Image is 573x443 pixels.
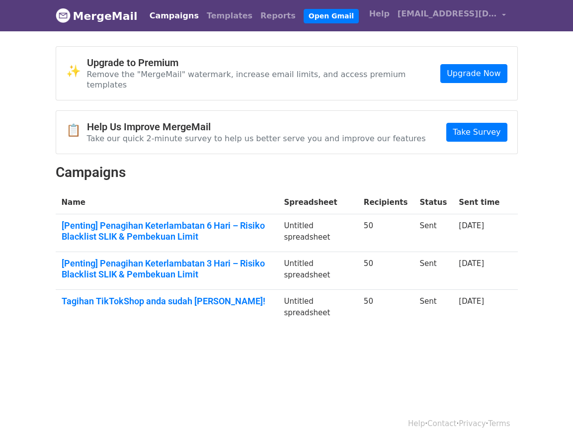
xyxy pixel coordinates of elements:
th: Spreadsheet [278,191,358,214]
td: 50 [358,252,414,290]
th: Sent time [453,191,505,214]
a: Campaigns [146,6,203,26]
h4: Upgrade to Premium [87,57,441,69]
a: Terms [488,419,510,428]
p: Remove the "MergeMail" watermark, increase email limits, and access premium templates [87,69,441,90]
h4: Help Us Improve MergeMail [87,121,426,133]
a: [DATE] [459,221,484,230]
a: [DATE] [459,297,484,306]
a: Help [408,419,425,428]
img: MergeMail logo [56,8,71,23]
a: Tagihan TikTokShop anda sudah [PERSON_NAME]! [62,296,272,307]
a: Reports [256,6,300,26]
td: Untitled spreadsheet [278,290,358,325]
td: Untitled spreadsheet [278,252,358,290]
a: [DATE] [459,259,484,268]
a: MergeMail [56,5,138,26]
span: 📋 [66,123,87,138]
p: Take our quick 2-minute survey to help us better serve you and improve our features [87,133,426,144]
a: Upgrade Now [440,64,507,83]
td: 50 [358,290,414,325]
iframe: Chat Widget [523,395,573,443]
a: [Penting] Penagihan Keterlambatan 6 Hari – Risiko Blacklist SLIK & Pembekuan Limit [62,220,272,242]
a: [EMAIL_ADDRESS][DOMAIN_NAME] [394,4,510,27]
span: ✨ [66,64,87,79]
td: Sent [413,214,453,252]
a: [Penting] Penagihan Keterlambatan 3 Hari – Risiko Blacklist SLIK & Pembekuan Limit [62,258,272,279]
a: Take Survey [446,123,507,142]
a: Privacy [459,419,486,428]
a: Contact [427,419,456,428]
th: Name [56,191,278,214]
a: Open Gmail [304,9,359,23]
th: Status [413,191,453,214]
td: Sent [413,290,453,325]
td: Sent [413,252,453,290]
a: Help [365,4,394,24]
td: 50 [358,214,414,252]
h2: Campaigns [56,164,518,181]
a: Templates [203,6,256,26]
td: Untitled spreadsheet [278,214,358,252]
span: [EMAIL_ADDRESS][DOMAIN_NAME] [398,8,497,20]
th: Recipients [358,191,414,214]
